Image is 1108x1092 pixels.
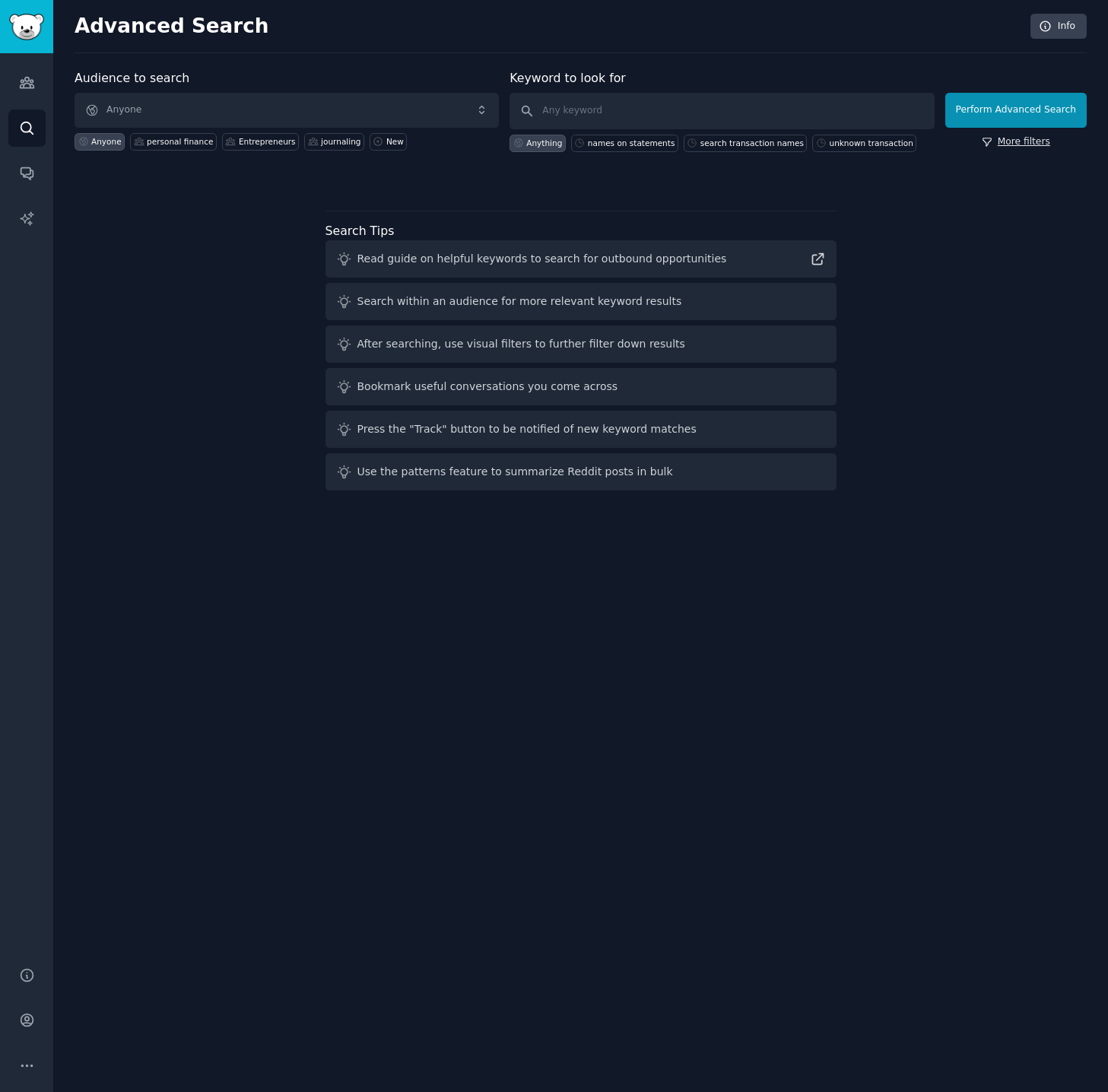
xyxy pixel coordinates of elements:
a: New [370,133,407,151]
button: Perform Advanced Search [945,93,1087,128]
div: Bookmark useful conversations you come across [357,379,618,395]
div: Search within an audience for more relevant keyword results [357,294,682,310]
div: Anything [526,138,562,148]
div: Read guide on helpful keywords to search for outbound opportunities [357,251,727,267]
label: Audience to search [75,71,189,85]
label: Search Tips [325,224,395,238]
div: Anyone [91,136,122,147]
div: unknown transaction [829,138,913,148]
a: More filters [982,135,1050,149]
h2: Advanced Search [75,14,1022,39]
div: New [386,136,404,147]
button: Anyone [75,93,499,128]
div: Entrepreneurs [239,136,296,147]
img: GummySearch logo [9,14,44,40]
input: Any keyword [510,93,934,129]
div: personal finance [147,136,213,147]
label: Keyword to look for [510,71,626,85]
div: Use the patterns feature to summarize Reddit posts in bulk [357,464,673,480]
div: Press the "Track" button to be notified of new keyword matches [357,421,697,437]
a: Info [1030,14,1087,40]
div: search transaction names [700,138,804,148]
div: journaling [321,136,360,147]
div: After searching, use visual filters to further filter down results [357,336,685,352]
div: names on statements [588,138,675,148]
